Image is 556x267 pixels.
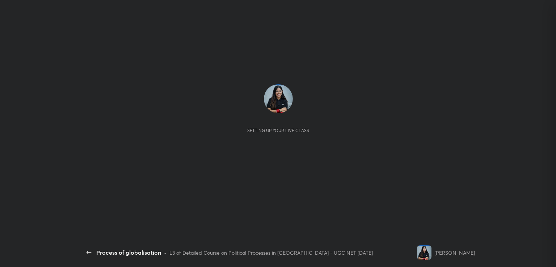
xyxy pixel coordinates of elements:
[434,249,475,257] div: [PERSON_NAME]
[164,249,167,257] div: •
[96,248,161,257] div: Process of globalisation
[264,84,293,113] img: e6b7fd9604b54f40b4ba6e3a0c89482a.jpg
[247,128,309,133] div: Setting up your live class
[169,249,373,257] div: L3 of Detailed Course on Political Processes in [GEOGRAPHIC_DATA] - UGC NET [DATE]
[417,245,431,260] img: e6b7fd9604b54f40b4ba6e3a0c89482a.jpg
